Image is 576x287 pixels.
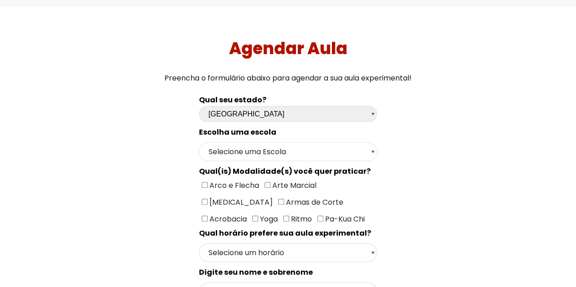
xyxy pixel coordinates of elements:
[289,214,312,224] span: Ritmo
[199,267,313,277] spam: Digite seu nome e sobrenome
[202,182,208,188] input: Arco e Flecha
[4,39,573,58] h1: Agendar Aula
[265,182,270,188] input: Arte Marcial
[283,216,289,222] input: Ritmo
[317,216,323,222] input: Pa-Kua Chi
[199,166,371,176] spam: Qual(is) Modalidade(s) você quer praticar?
[258,214,278,224] span: Yoga
[202,199,208,205] input: [MEDICAL_DATA]
[208,214,247,224] span: Acrobacia
[323,214,365,224] span: Pa-Kua Chi
[199,95,266,105] b: Qual seu estado?
[208,197,273,207] span: [MEDICAL_DATA]
[199,228,371,238] spam: Qual horário prefere sua aula experimental?
[278,199,284,205] input: Armas de Corte
[199,127,276,137] spam: Escolha uma escola
[270,180,316,191] span: Arte Marcial
[208,180,259,191] span: Arco e Flecha
[252,216,258,222] input: Yoga
[4,72,573,84] p: Preencha o formulário abaixo para agendar a sua aula experimental!
[202,216,208,222] input: Acrobacia
[284,197,343,207] span: Armas de Corte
